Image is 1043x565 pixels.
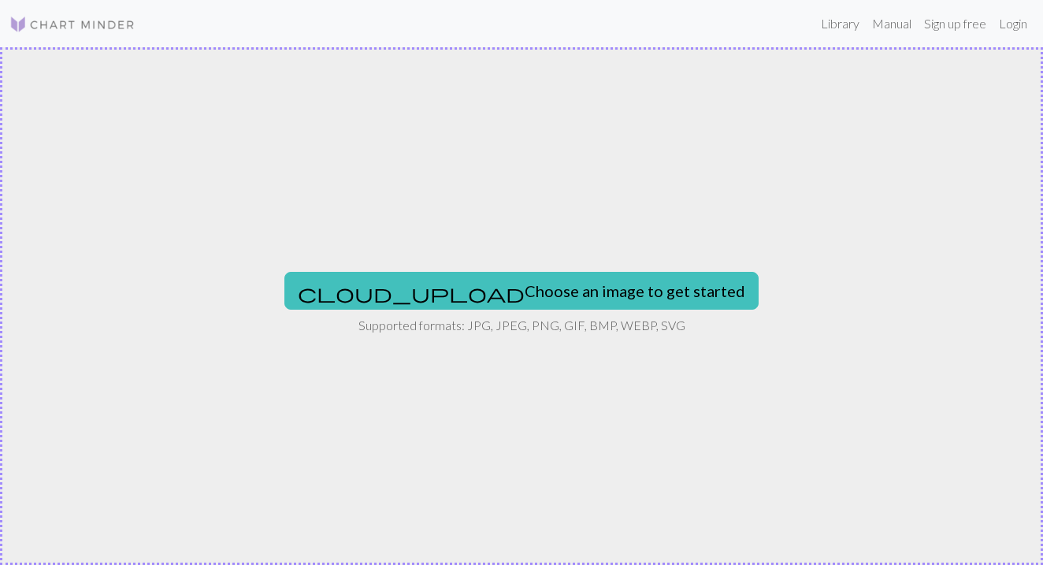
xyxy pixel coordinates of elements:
[284,272,759,310] button: Choose an image to get started
[993,8,1034,39] a: Login
[298,282,525,304] span: cloud_upload
[358,316,685,335] p: Supported formats: JPG, JPEG, PNG, GIF, BMP, WEBP, SVG
[9,15,135,34] img: Logo
[815,8,866,39] a: Library
[918,8,993,39] a: Sign up free
[866,8,918,39] a: Manual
